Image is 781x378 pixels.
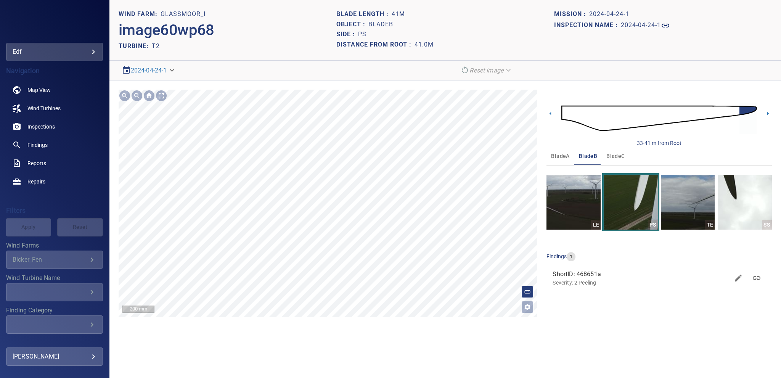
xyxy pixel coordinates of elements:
div: 33-41 m from Root [637,139,681,147]
a: 2024-04-24-1 [621,21,670,30]
label: Wind Turbine Name [6,275,103,281]
a: repairs noActive [6,172,103,191]
div: TE [705,220,715,230]
a: SS [718,175,772,230]
div: [PERSON_NAME] [13,351,96,363]
a: 2024-04-24-1 [131,67,167,74]
h4: Filters [6,207,103,214]
h1: 41m [392,11,405,18]
div: Wind Turbine Name [6,283,103,301]
h1: 41.0m [415,41,434,48]
div: Bicker_Fen [13,256,87,263]
h1: Inspection name : [554,22,621,29]
h1: PS [358,31,366,38]
span: bladeB [579,151,597,161]
span: Wind Turbines [27,105,61,112]
span: Repairs [27,178,45,185]
span: 1 [567,253,575,261]
div: 2024-04-24-1 [119,64,179,77]
span: ShortID: 468651a [553,270,729,279]
img: d [561,95,757,142]
a: PS [604,175,658,230]
span: Map View [27,86,51,94]
div: Go home [143,90,155,102]
span: bladeC [606,151,625,161]
div: SS [762,220,772,230]
h1: Side : [336,31,358,38]
div: edf [13,46,96,58]
div: LE [591,220,601,230]
span: bladeA [551,151,569,161]
h1: Blade length : [336,11,392,18]
h1: Glassmoor_I [161,11,206,18]
a: reports noActive [6,154,103,172]
div: Toggle full page [155,90,167,102]
label: Finding Category [6,307,103,314]
div: edf [6,43,103,61]
a: windturbines noActive [6,99,103,117]
h1: 2024-04-24-1 [621,22,661,29]
h2: T2 [152,42,160,50]
a: TE [661,175,715,230]
div: Wind Farms [6,251,103,269]
h1: 2024-04-24-1 [589,11,629,18]
span: Reports [27,159,46,167]
h1: Distance from root : [336,41,415,48]
div: Reset Image [457,64,516,77]
span: Findings [27,141,48,149]
div: Zoom out [131,90,143,102]
div: Zoom in [119,90,131,102]
div: PS [648,220,658,230]
a: map noActive [6,81,103,99]
h4: Navigation [6,67,103,75]
label: Wind Farms [6,243,103,249]
div: Finding Category [6,315,103,334]
h1: WIND FARM: [119,11,161,18]
img: edf-logo [42,19,67,27]
h1: bladeB [368,21,393,28]
h2: TURBINE: [119,42,152,50]
p: Severity: 2 Peeling [553,279,729,286]
h1: Mission : [554,11,589,18]
h1: Object : [336,21,368,28]
a: LE [546,175,601,230]
span: Inspections [27,123,55,130]
em: Reset Image [469,67,503,74]
a: findings noActive [6,136,103,154]
a: inspections noActive [6,117,103,136]
button: Open image filters and tagging options [521,301,534,313]
h2: image60wp68 [119,21,214,39]
span: findings [546,253,567,259]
